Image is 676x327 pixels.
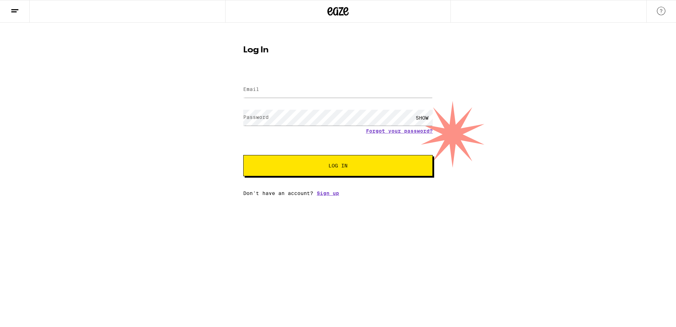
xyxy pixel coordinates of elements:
h1: Log In [243,46,433,54]
div: Don't have an account? [243,190,433,196]
label: Email [243,86,259,92]
a: Sign up [317,190,339,196]
span: Log In [328,163,348,168]
a: Forgot your password? [366,128,433,134]
div: SHOW [412,110,433,126]
input: Email [243,82,433,98]
label: Password [243,114,269,120]
button: Log In [243,155,433,176]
